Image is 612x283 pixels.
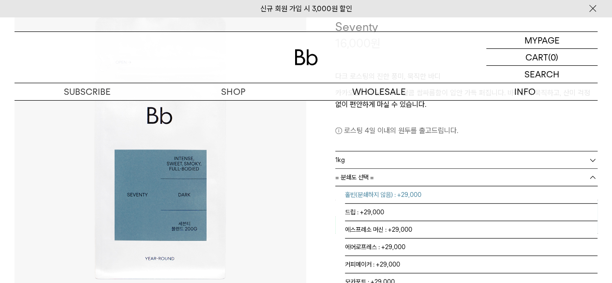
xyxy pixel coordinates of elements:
li: 커피메이커 : +29,000 [345,256,598,273]
p: (0) [548,49,558,65]
p: SEARCH [524,66,559,83]
a: SUBSCRIBE [15,83,160,100]
li: 에어로프레스 : +29,000 [345,238,598,256]
p: INFO [452,83,597,100]
span: 1kg [335,151,345,168]
a: SHOP [160,83,306,100]
li: 홀빈(분쇄하지 않음) : +29,000 [345,186,598,204]
li: 에스프레소 머신 : +29,000 [345,221,598,238]
span: = 분쇄도 선택 = [335,169,374,186]
li: 드립 : +29,000 [345,204,598,221]
a: 신규 회원 가입 시 3,000원 할인 [260,4,352,13]
a: MYPAGE [486,32,597,49]
a: CART (0) [486,49,597,66]
p: MYPAGE [524,32,560,48]
p: CART [525,49,548,65]
p: WHOLESALE [306,83,452,100]
img: 로고 [295,49,318,65]
p: 로스팅 4일 이내의 원두를 출고드립니다. [335,125,598,136]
